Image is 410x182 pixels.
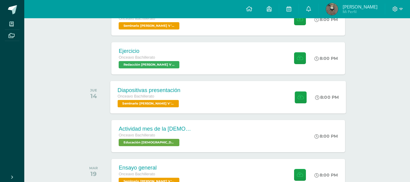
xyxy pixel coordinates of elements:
div: 8:00 PM [314,17,338,22]
div: 8:00 PM [314,172,338,178]
img: cda4ca2107ef92bdb77e9bf5b7713d7b.png [326,3,338,15]
span: Onceavo Bachillerato [118,94,154,98]
span: Educación Cristiana Bach V 'A' [119,139,179,146]
div: JUE [90,88,97,92]
div: MAR [89,166,98,170]
div: Diapositivas presentación [118,87,181,93]
div: 8:00 PM [315,94,339,100]
div: Ensayo general [119,165,181,171]
span: Onceavo Bachillerato [119,55,155,60]
span: Mi Perfil [343,9,378,14]
div: 14 [90,92,97,100]
span: Onceavo Bachillerato [119,172,155,176]
div: 19 [89,170,98,177]
span: Seminario Bach V 'A' [119,22,179,29]
div: 8:00 PM [314,56,338,61]
span: Redacción Bach V 'A' [119,61,179,68]
span: Onceavo Bachillerato [119,133,155,137]
span: Onceavo Bachillerato [119,16,155,21]
div: Actividad mes de la [DEMOGRAPHIC_DATA] [119,126,191,132]
span: Seminario Bach V 'A' [118,100,179,107]
span: [PERSON_NAME] [343,4,378,10]
div: Ejercicio [119,48,181,54]
div: 8:00 PM [314,133,338,139]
